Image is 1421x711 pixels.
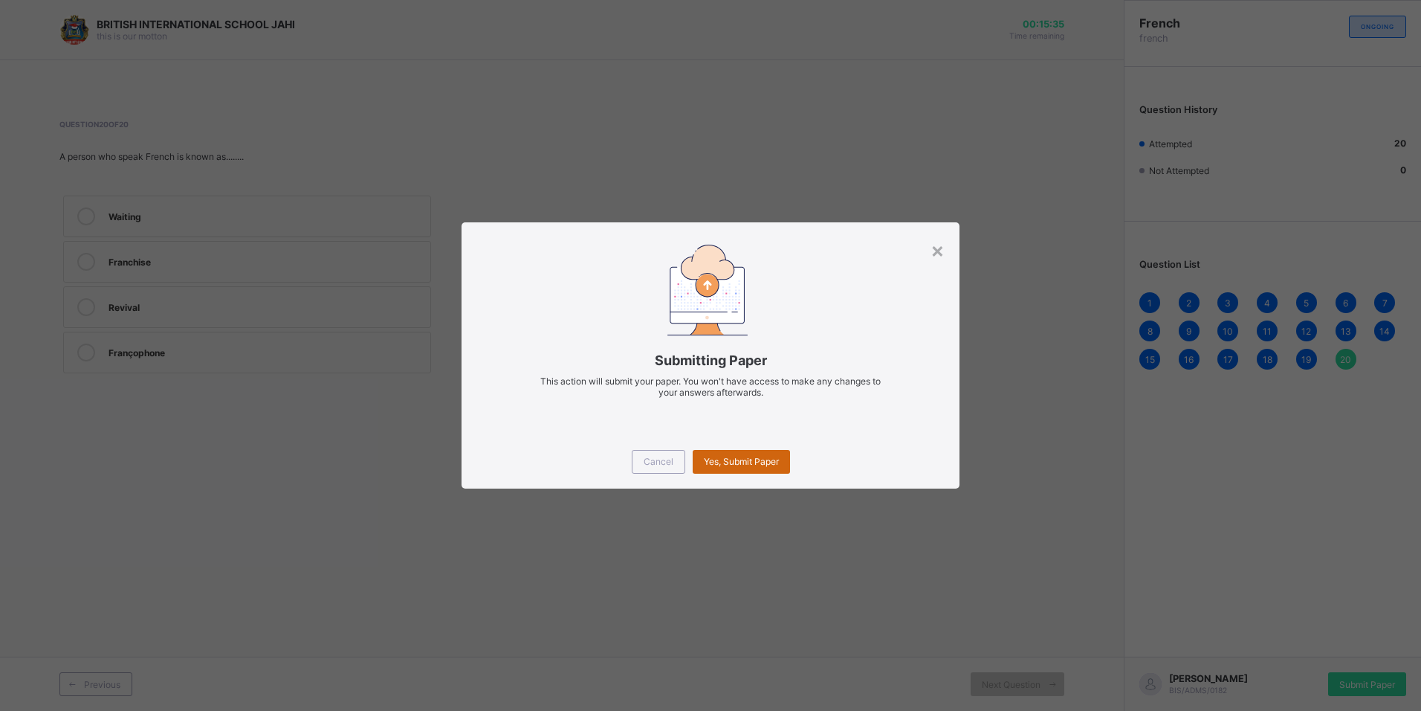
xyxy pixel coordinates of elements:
[540,376,881,398] span: This action will submit your paper. You won't have access to make any changes to your answers aft...
[644,456,673,467] span: Cancel
[930,237,945,263] div: ×
[484,353,936,368] span: Submitting Paper
[704,456,779,467] span: Yes, Submit Paper
[667,245,748,335] img: submitting-paper.7509aad6ec86be490e328e6d2a33d40a.svg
